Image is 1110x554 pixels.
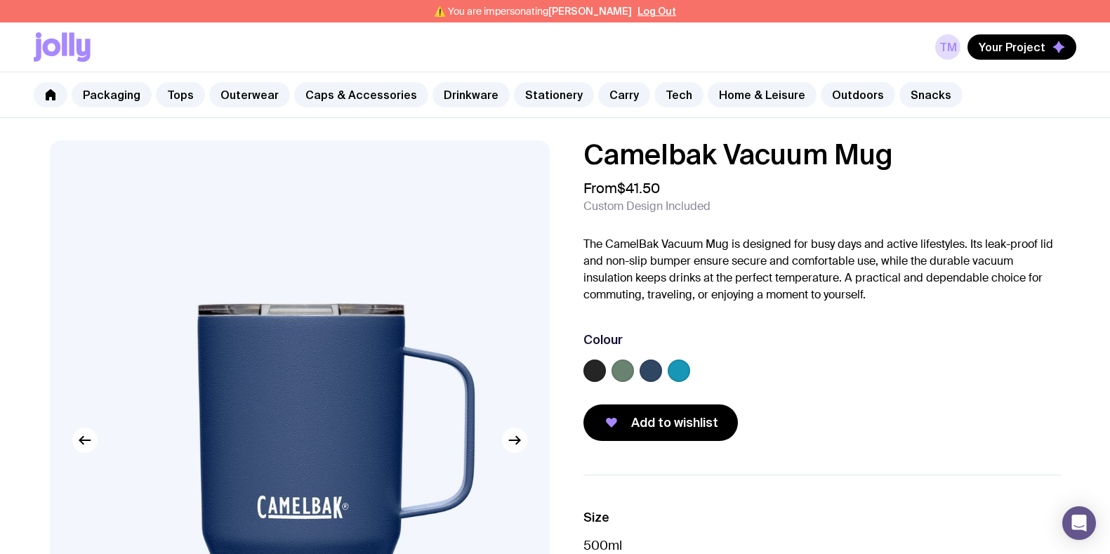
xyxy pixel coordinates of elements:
[514,82,594,107] a: Stationery
[583,236,1061,303] p: The CamelBak Vacuum Mug is designed for busy days and active lifestyles. Its leak-proof lid and n...
[631,414,718,431] span: Add to wishlist
[156,82,205,107] a: Tops
[583,404,738,441] button: Add to wishlist
[583,140,1061,169] h1: Camelbak Vacuum Mug
[432,82,510,107] a: Drinkware
[637,6,676,17] button: Log Out
[821,82,895,107] a: Outdoors
[708,82,817,107] a: Home & Leisure
[899,82,963,107] a: Snacks
[583,537,1061,554] p: 500ml
[209,82,290,107] a: Outerwear
[583,509,1061,526] h3: Size
[583,199,711,213] span: Custom Design Included
[294,82,428,107] a: Caps & Accessories
[935,34,960,60] a: TM
[654,82,703,107] a: Tech
[598,82,650,107] a: Carry
[967,34,1076,60] button: Your Project
[583,180,660,197] span: From
[72,82,152,107] a: Packaging
[617,179,660,197] span: $41.50
[434,6,632,17] span: ⚠️ You are impersonating
[1062,506,1096,540] div: Open Intercom Messenger
[979,40,1045,54] span: Your Project
[583,331,623,348] h3: Colour
[548,6,632,17] span: [PERSON_NAME]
